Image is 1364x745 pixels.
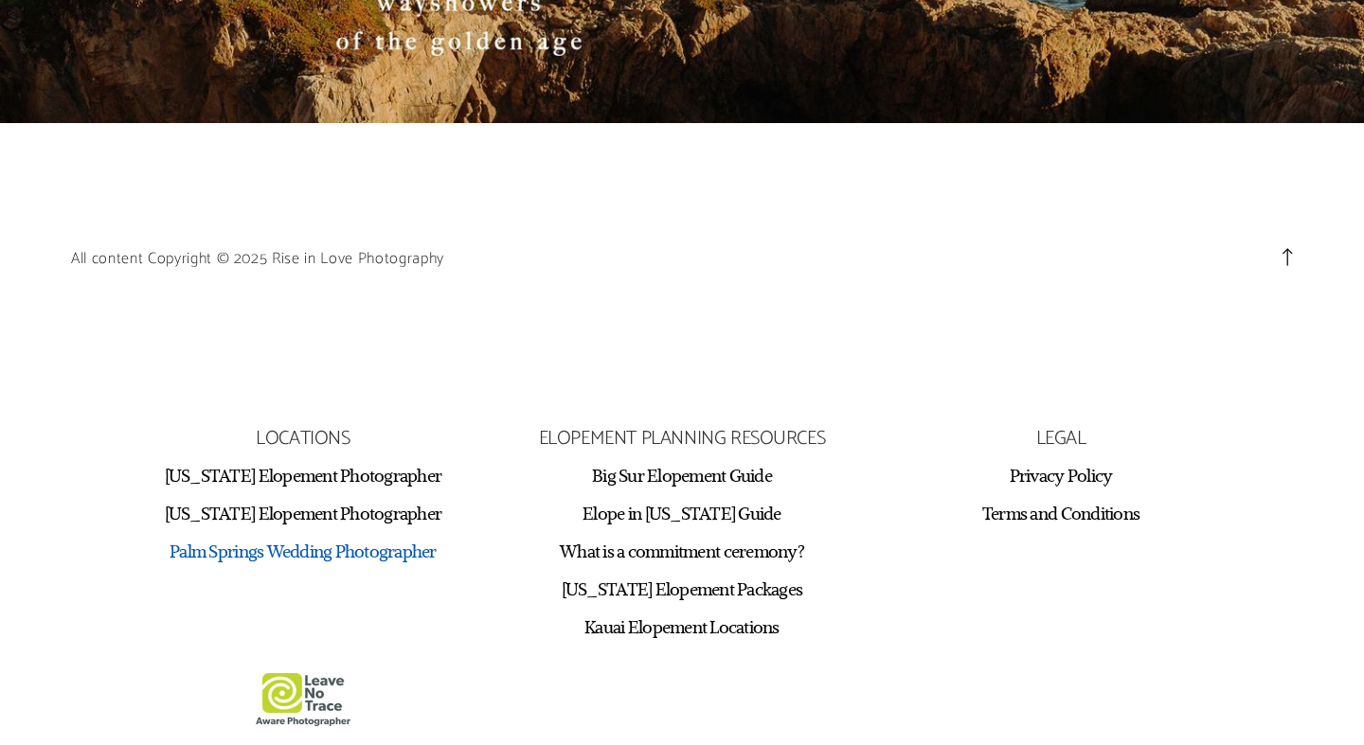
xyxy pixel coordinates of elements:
[583,502,781,524] a: Elope in [US_STATE] Guide
[1010,464,1113,487] a: Privacy Policy
[71,245,444,274] p: All content Copyright © 2025 Rise in Love Photography
[165,502,442,524] a: [US_STATE] Elopement Photographer
[982,502,1140,524] a: Terms and Conditions
[562,577,803,600] a: [US_STATE] Elopement Packages
[256,673,350,726] img: Leave No Trace Photographer Badge
[133,425,474,454] h3: LOCATIONS
[592,464,772,487] a: Big Sur Elopement Guide
[511,425,852,454] h3: ELOPEMENT PLANNING RESOURCES
[560,540,804,562] a: What is a commitment ceremony?
[584,615,780,638] a: Kauai Elopement Locations
[170,540,437,562] a: Palm Springs Wedding Photographer
[890,425,1231,454] h3: LEGAL
[165,464,442,487] a: [US_STATE] Elopement Photographer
